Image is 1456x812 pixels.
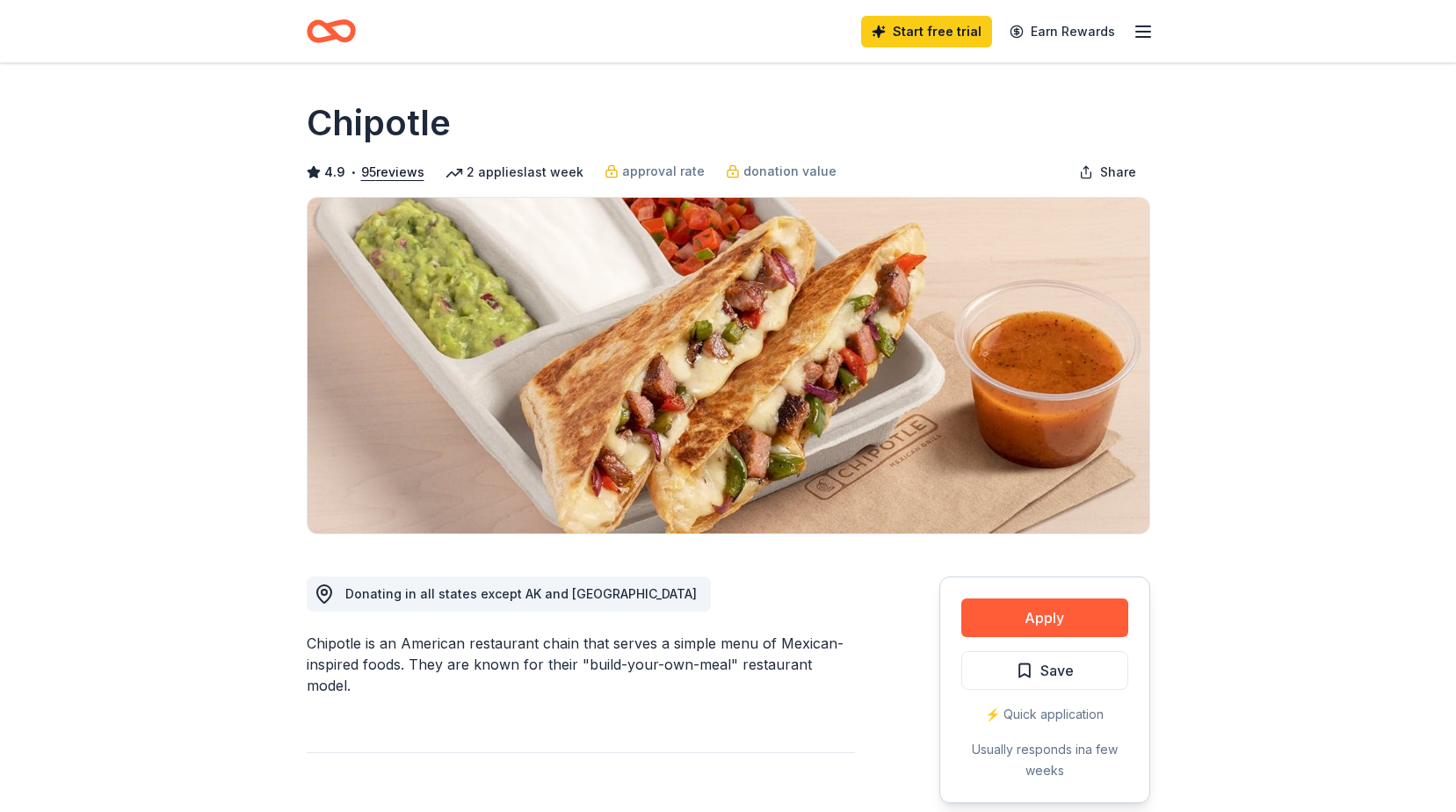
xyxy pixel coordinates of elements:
div: Chipotle is an American restaurant chain that serves a simple menu of Mexican-inspired foods. The... [307,633,855,696]
a: Start free trial [861,16,992,47]
button: Share [1065,155,1150,190]
span: donation value [743,161,837,182]
span: • [350,165,356,179]
a: donation value [726,161,837,182]
button: Save [961,651,1128,690]
span: Share [1100,162,1136,183]
div: ⚡️ Quick application [961,704,1128,725]
span: 4.9 [324,162,345,183]
span: approval rate [622,161,705,182]
a: approval rate [605,161,705,182]
a: Earn Rewards [999,16,1126,47]
h1: Chipotle [307,98,451,148]
a: Home [307,11,356,52]
div: 2 applies last week [445,162,583,183]
div: Usually responds in a few weeks [961,739,1128,781]
span: Donating in all states except AK and [GEOGRAPHIC_DATA] [345,586,697,601]
button: Apply [961,598,1128,637]
img: Image for Chipotle [308,198,1149,533]
span: Save [1040,659,1074,682]
button: 95reviews [361,162,424,183]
